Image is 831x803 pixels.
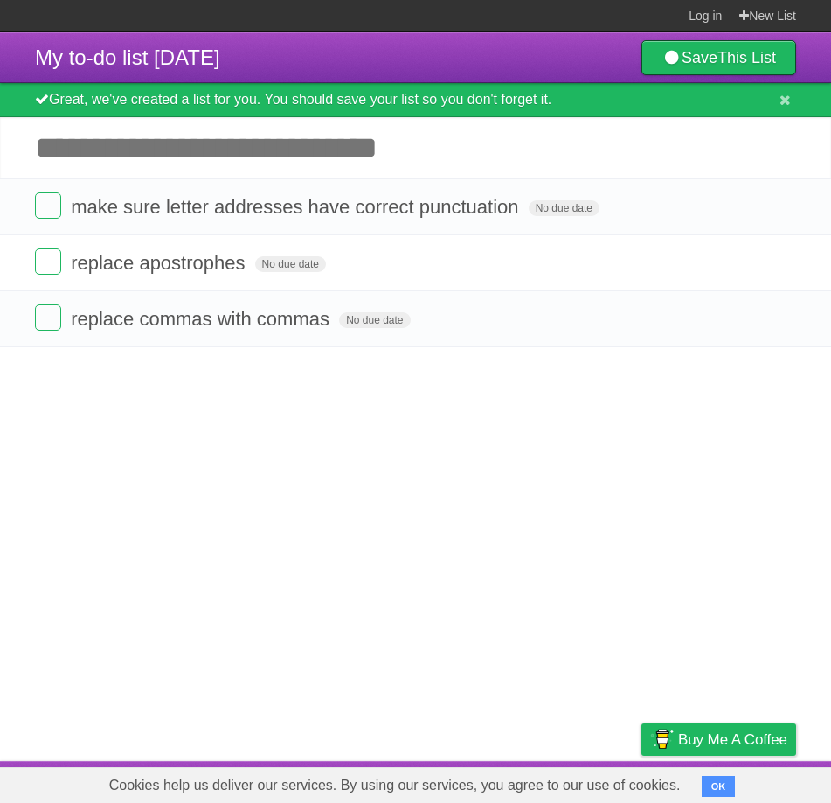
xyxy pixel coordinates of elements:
span: make sure letter addresses have correct punctuation [71,196,523,218]
a: About [409,765,446,799]
a: Terms [559,765,598,799]
span: No due date [529,200,599,216]
span: Cookies help us deliver our services. By using our services, you agree to our use of cookies. [92,768,698,803]
a: Developers [467,765,537,799]
a: SaveThis List [641,40,796,75]
span: My to-do list [DATE] [35,45,220,69]
label: Done [35,192,61,219]
button: OK [702,776,736,797]
a: Suggest a feature [686,765,796,799]
span: replace commas with commas [71,308,334,330]
span: No due date [255,256,326,272]
b: This List [717,49,776,66]
a: Privacy [619,765,664,799]
span: replace apostrophes [71,252,249,274]
span: No due date [339,312,410,328]
img: Buy me a coffee [650,724,674,754]
span: Buy me a coffee [678,724,787,755]
label: Done [35,248,61,275]
a: Buy me a coffee [641,723,796,756]
label: Done [35,304,61,331]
